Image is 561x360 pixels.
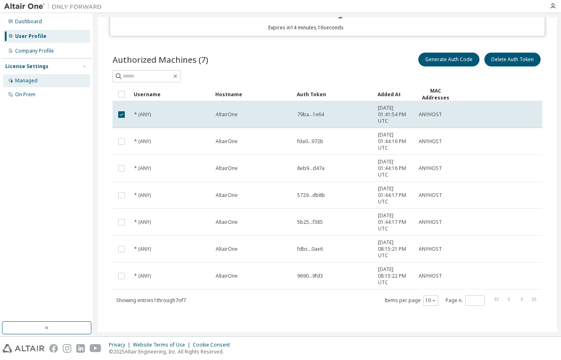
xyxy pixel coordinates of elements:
[109,342,133,348] div: Privacy
[297,138,323,145] span: fda0...972b
[216,273,238,279] span: AltairOne
[115,24,498,31] p: Expires in 14 minutes, 16 seconds
[378,266,411,286] span: [DATE] 08:15:22 PM UTC
[15,77,38,84] div: Managed
[216,246,238,252] span: AltairOne
[49,344,58,353] img: facebook.svg
[116,297,186,304] span: Showing entries 1 through 7 of 7
[134,219,151,225] span: * (ANY)
[378,239,411,259] span: [DATE] 08:15:21 PM UTC
[15,33,46,40] div: User Profile
[193,342,235,348] div: Cookie Consent
[5,63,49,70] div: License Settings
[15,48,54,54] div: Company Profile
[216,192,238,199] span: AltairOne
[134,165,151,172] span: * (ANY)
[216,111,238,118] span: AltairOne
[297,88,371,101] div: Auth Token
[63,344,71,353] img: instagram.svg
[378,105,411,124] span: [DATE] 01:41:54 PM UTC
[378,88,412,101] div: Added At
[216,138,238,145] span: AltairOne
[418,87,453,101] div: MAC Addresses
[419,273,442,279] span: ANYHOST
[76,344,85,353] img: linkedin.svg
[378,186,411,205] span: [DATE] 01:44:17 PM UTC
[378,159,411,178] span: [DATE] 01:44:16 PM UTC
[134,192,151,199] span: * (ANY)
[134,246,151,252] span: * (ANY)
[419,138,442,145] span: ANYHOST
[297,165,325,172] span: 8eb9...d47a
[113,54,208,65] span: Authorized Machines (7)
[4,2,106,11] img: Altair One
[134,138,151,145] span: * (ANY)
[384,295,438,306] span: Items per page
[15,91,35,98] div: On Prem
[419,192,442,199] span: ANYHOST
[15,18,42,25] div: Dashboard
[133,342,193,348] div: Website Terms of Use
[216,165,238,172] span: AltairOne
[297,246,323,252] span: fdbc...0ae6
[418,53,479,66] button: Generate Auth Code
[134,88,209,101] div: Username
[109,348,235,355] p: © 2025 Altair Engineering, Inc. All Rights Reserved.
[90,344,102,353] img: youtube.svg
[419,246,442,252] span: ANYHOST
[297,273,323,279] span: 9690...9fd3
[297,219,323,225] span: 5b25...f385
[2,344,44,353] img: altair_logo.svg
[419,111,442,118] span: ANYHOST
[134,111,151,118] span: * (ANY)
[425,297,436,304] button: 10
[419,219,442,225] span: ANYHOST
[378,212,411,232] span: [DATE] 01:44:17 PM UTC
[297,111,324,118] span: 79ba...1e64
[484,53,541,66] button: Delete Auth Token
[215,88,290,101] div: Hostname
[378,132,411,151] span: [DATE] 01:44:16 PM UTC
[419,165,442,172] span: ANYHOST
[216,219,238,225] span: AltairOne
[297,192,325,199] span: 5729...db8b
[134,273,151,279] span: * (ANY)
[446,295,485,306] span: Page n.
